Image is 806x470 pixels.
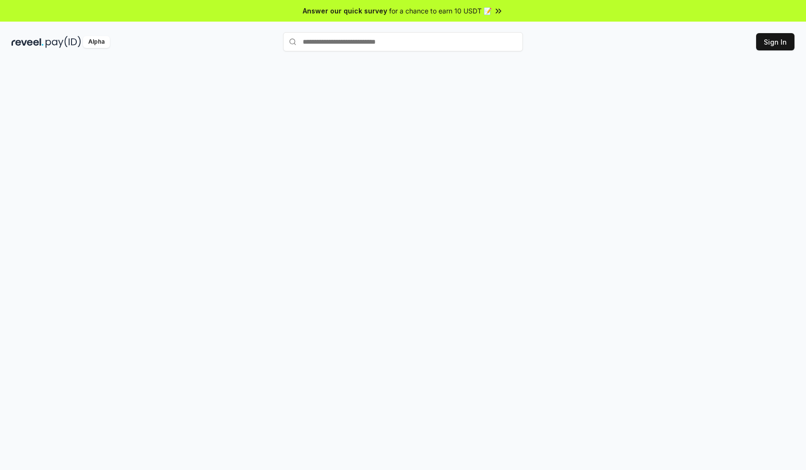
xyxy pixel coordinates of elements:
[46,36,81,48] img: pay_id
[389,6,492,16] span: for a chance to earn 10 USDT 📝
[12,36,44,48] img: reveel_dark
[756,33,794,50] button: Sign In
[83,36,110,48] div: Alpha
[303,6,387,16] span: Answer our quick survey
